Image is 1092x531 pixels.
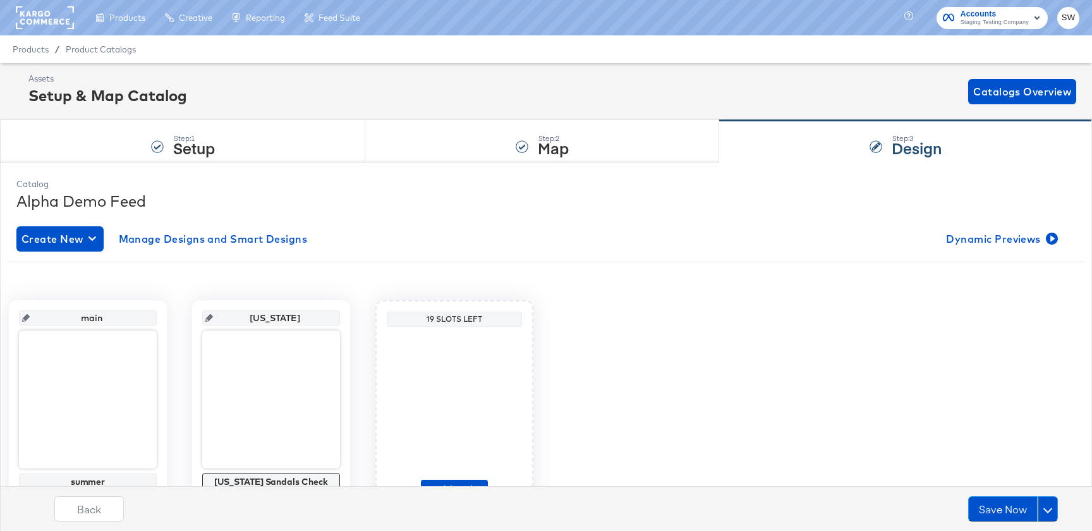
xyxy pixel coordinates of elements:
span: Creative [179,13,212,23]
span: SW [1062,11,1074,25]
strong: Setup [173,137,215,158]
span: Feed Suite [318,13,360,23]
span: Create New [21,230,99,248]
div: Step: 1 [173,134,215,143]
span: Reporting [246,13,285,23]
div: Step: 2 [538,134,569,143]
div: 19 Slots Left [390,314,519,324]
button: Create New [16,226,104,252]
span: Manage Designs and Smart Designs [119,230,308,248]
span: Staging Testing Company [961,18,1029,28]
button: Manage Designs and Smart Designs [114,226,313,252]
strong: Design [892,137,942,158]
span: Products [13,44,49,54]
span: Accounts [961,8,1029,21]
button: Catalogs Overview [968,79,1076,104]
div: Alpha Demo Feed [16,190,1076,212]
span: / [49,44,66,54]
button: SW [1057,7,1079,29]
a: Product Catalogs [66,44,136,54]
strong: Map [538,137,569,158]
span: Catalogs Overview [973,83,1071,101]
button: AccountsStaging Testing Company [937,7,1048,29]
button: Dynamic Previews [941,226,1060,252]
div: Assets [28,73,187,85]
span: Dynamic Previews [946,230,1055,248]
button: Save Now [968,496,1038,522]
button: Back [54,496,124,522]
div: Step: 3 [892,134,942,143]
div: Setup & Map Catalog [28,85,187,106]
div: Catalog [16,178,1076,190]
span: Products [109,13,145,23]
